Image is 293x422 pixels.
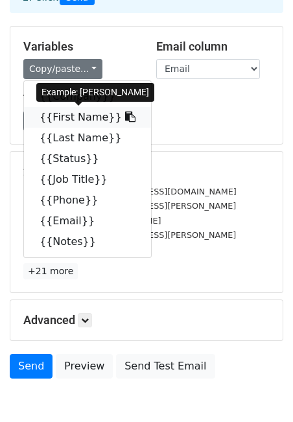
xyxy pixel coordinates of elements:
a: Send Test Email [116,354,215,379]
a: Preview [56,354,113,379]
small: [PERSON_NAME][EMAIL_ADDRESS][DOMAIN_NAME] [23,187,237,196]
div: Example: [PERSON_NAME] [36,83,154,102]
a: {{First Name}} [24,107,151,128]
a: {{Phone}} [24,190,151,211]
a: {{Company}} [24,86,151,107]
a: +21 more [23,263,78,279]
a: {{Email}} [24,211,151,231]
a: {{Last Name}} [24,128,151,148]
h5: Email column [156,40,270,54]
h5: Variables [23,40,137,54]
a: {{Status}} [24,148,151,169]
h5: Advanced [23,313,270,327]
a: Send [10,354,53,379]
a: Copy/paste... [23,59,102,79]
a: {{Job Title}} [24,169,151,190]
a: {{Notes}} [24,231,151,252]
iframe: Chat Widget [228,360,293,422]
